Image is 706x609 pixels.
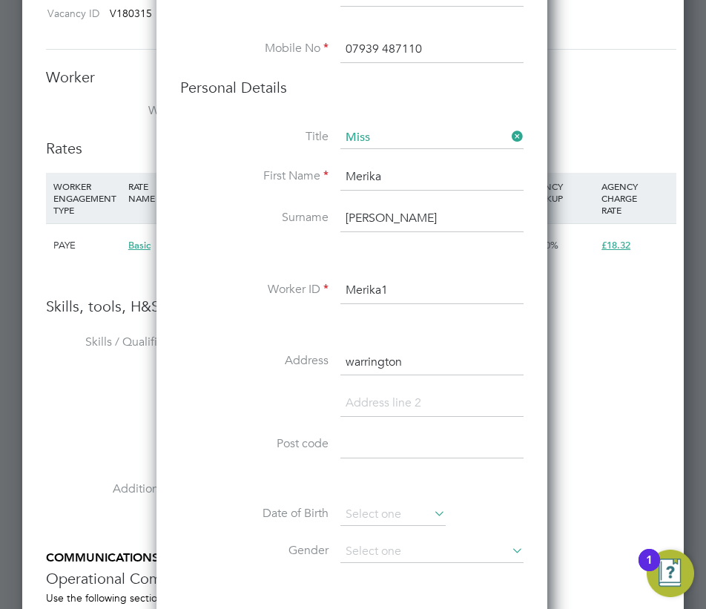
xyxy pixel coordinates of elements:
div: 1 [646,560,653,579]
label: Address [180,353,329,369]
h3: Rates [46,139,676,158]
input: Select one [340,541,524,563]
div: AGENCY MARKUP [523,173,598,211]
h5: COMMUNICATIONS [46,550,676,566]
span: V180315 [110,7,152,20]
div: WORKER ENGAGEMENT TYPE [50,173,125,223]
span: Basic [128,239,151,251]
h3: Skills, tools, H&S [46,297,676,316]
div: PAYE [50,224,125,267]
label: Date of Birth [180,506,329,521]
input: Select one [340,127,524,149]
label: Worker ID [180,282,329,297]
div: Use the following section to share any operational communications between Supply Chain participants. [46,591,676,605]
button: Open Resource Center, 1 new notification [647,550,694,597]
input: Address line 2 [340,390,524,417]
label: Tools [46,408,194,424]
h3: Operational Communications [46,569,676,588]
span: £18.32 [601,239,630,251]
label: Additional H&S [46,481,194,497]
label: Title [180,129,329,145]
label: Surname [180,210,329,226]
h3: Personal Details [180,78,524,97]
label: Gender [180,543,329,559]
input: Address line 1 [340,349,524,376]
label: Mobile No [180,41,329,56]
div: AGENCY CHARGE RATE [598,173,673,223]
div: RATE NAME [125,173,224,211]
input: Select one [340,504,446,526]
label: Post code [180,436,329,452]
label: Vacancy ID [40,7,99,20]
h3: Worker [46,68,676,87]
label: Skills / Qualifications [46,335,194,350]
label: Worker [46,103,194,119]
label: First Name [180,168,329,184]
